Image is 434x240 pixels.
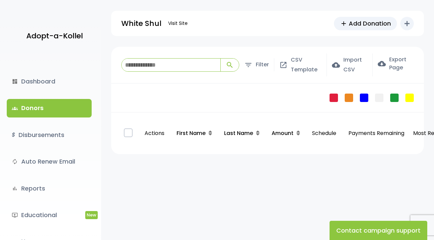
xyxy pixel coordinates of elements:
[309,122,340,145] p: Schedule
[256,60,269,70] span: Filter
[400,17,414,30] button: add
[403,20,411,28] i: add
[220,59,239,71] button: search
[7,179,92,198] a: bar_chartReports
[224,129,253,137] span: Last Name
[85,211,98,219] span: New
[244,61,252,69] span: filter_list
[279,61,287,69] span: open_in_new
[12,130,15,140] i: $
[7,126,92,144] a: $Disbursements
[378,60,386,68] span: cloud_download
[345,122,408,145] p: Payments Remaining
[272,129,293,137] span: Amount
[291,55,321,75] span: CSV Template
[7,72,92,91] a: dashboardDashboard
[26,29,83,43] p: Adopt-a-Kollel
[349,19,391,28] span: Add Donation
[12,105,18,111] span: groups
[340,20,347,27] span: add
[332,61,340,69] span: cloud_upload
[7,99,92,117] a: groupsDonors
[141,122,168,145] p: Actions
[226,61,234,69] span: search
[177,129,206,137] span: First Name
[23,20,83,52] a: Adopt-a-Kollel
[121,17,161,30] p: White Shul
[12,159,18,165] i: autorenew
[12,78,18,84] i: dashboard
[12,212,18,218] i: ondemand_video
[334,17,397,30] a: addAdd Donation
[343,55,367,75] span: Import CSV
[378,56,414,72] label: Export Page
[7,152,92,171] a: autorenewAuto Renew Email
[12,185,18,192] i: bar_chart
[165,17,191,30] a: Visit Site
[330,221,427,240] button: Contact campaign support
[7,206,92,224] a: ondemand_videoEducationalNew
